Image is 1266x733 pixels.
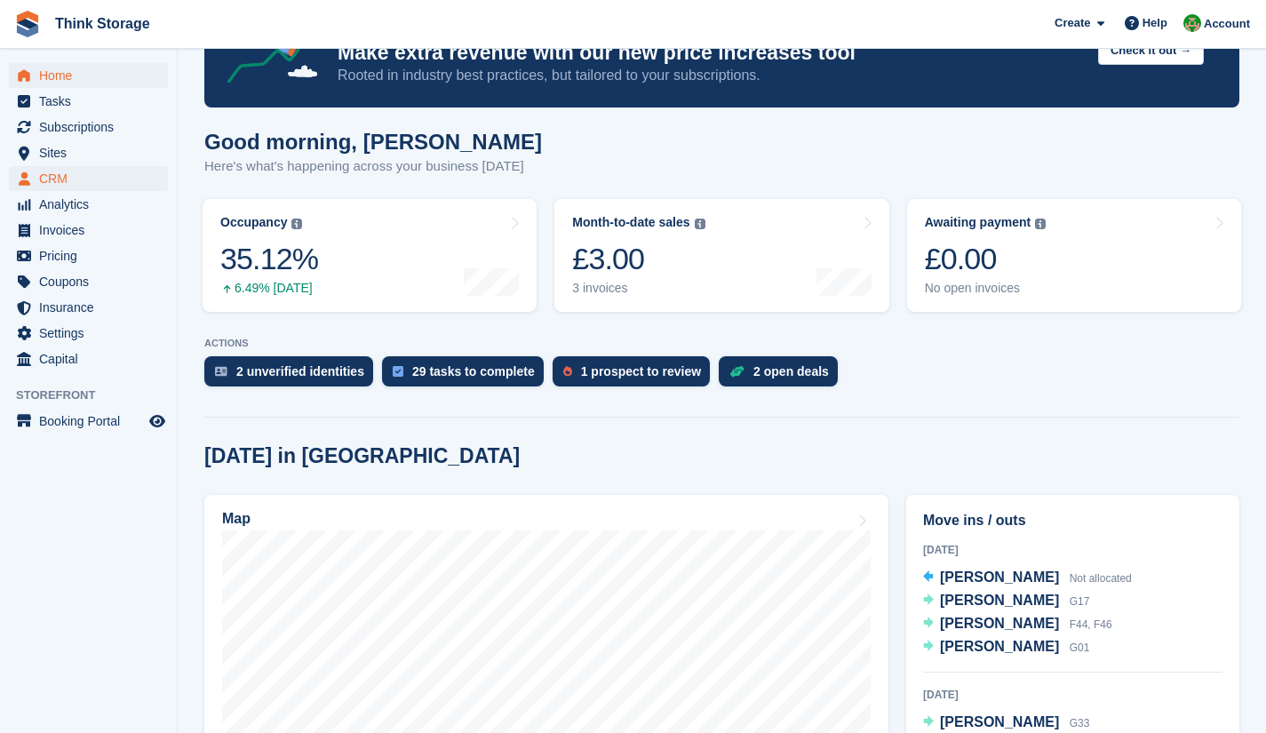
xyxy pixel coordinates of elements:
[412,364,535,378] div: 29 tasks to complete
[39,218,146,243] span: Invoices
[923,590,1089,613] a: [PERSON_NAME] G17
[695,219,705,229] img: icon-info-grey-7440780725fd019a000dd9b08b2336e03edf1995a4989e88bcd33f0948082b44.svg
[940,639,1059,654] span: [PERSON_NAME]
[291,219,302,229] img: icon-info-grey-7440780725fd019a000dd9b08b2336e03edf1995a4989e88bcd33f0948082b44.svg
[1070,717,1090,729] span: G33
[215,366,227,377] img: verify_identity-adf6edd0f0f0b5bbfe63781bf79b02c33cf7c696d77639b501bdc392416b5a36.svg
[1070,641,1090,654] span: G01
[393,366,403,377] img: task-75834270c22a3079a89374b754ae025e5fb1db73e45f91037f5363f120a921f8.svg
[572,241,705,277] div: £3.00
[14,11,41,37] img: stora-icon-8386f47178a22dfd0bd8f6a31ec36ba5ce8667c1dd55bd0f319d3a0aa187defe.svg
[753,364,829,378] div: 2 open deals
[203,199,537,312] a: Occupancy 35.12% 6.49% [DATE]
[39,295,146,320] span: Insurance
[1183,14,1201,32] img: Sarah Mackie
[9,347,168,371] a: menu
[554,199,888,312] a: Month-to-date sales £3.00 3 invoices
[9,243,168,268] a: menu
[204,130,542,154] h1: Good morning, [PERSON_NAME]
[39,140,146,165] span: Sites
[923,636,1089,659] a: [PERSON_NAME] G01
[222,511,251,527] h2: Map
[925,241,1047,277] div: £0.00
[220,215,287,230] div: Occupancy
[553,356,719,395] a: 1 prospect to review
[9,269,168,294] a: menu
[1098,36,1204,65] button: Check it out →
[1070,618,1112,631] span: F44, F46
[220,281,318,296] div: 6.49% [DATE]
[1055,14,1090,32] span: Create
[9,409,168,434] a: menu
[1070,595,1090,608] span: G17
[923,567,1132,590] a: [PERSON_NAME] Not allocated
[940,570,1059,585] span: [PERSON_NAME]
[563,366,572,377] img: prospect-51fa495bee0391a8d652442698ab0144808aea92771e9ea1ae160a38d050c398.svg
[1204,15,1250,33] span: Account
[925,281,1047,296] div: No open invoices
[572,281,705,296] div: 3 invoices
[9,115,168,139] a: menu
[39,409,146,434] span: Booking Portal
[338,40,1084,66] p: Make extra revenue with our new price increases tool
[39,243,146,268] span: Pricing
[581,364,701,378] div: 1 prospect to review
[923,613,1112,636] a: [PERSON_NAME] F44, F46
[16,386,177,404] span: Storefront
[9,63,168,88] a: menu
[9,218,168,243] a: menu
[39,166,146,191] span: CRM
[39,89,146,114] span: Tasks
[940,616,1059,631] span: [PERSON_NAME]
[923,687,1222,703] div: [DATE]
[39,321,146,346] span: Settings
[48,9,157,38] a: Think Storage
[9,192,168,217] a: menu
[9,166,168,191] a: menu
[147,410,168,432] a: Preview store
[1070,572,1132,585] span: Not allocated
[729,365,744,378] img: deal-1b604bf984904fb50ccaf53a9ad4b4a5d6e5aea283cecdc64d6e3604feb123c2.svg
[382,356,553,395] a: 29 tasks to complete
[39,63,146,88] span: Home
[1143,14,1167,32] span: Help
[236,364,364,378] div: 2 unverified identities
[220,241,318,277] div: 35.12%
[39,192,146,217] span: Analytics
[1035,219,1046,229] img: icon-info-grey-7440780725fd019a000dd9b08b2336e03edf1995a4989e88bcd33f0948082b44.svg
[39,269,146,294] span: Coupons
[907,199,1241,312] a: Awaiting payment £0.00 No open invoices
[204,444,520,468] h2: [DATE] in [GEOGRAPHIC_DATA]
[940,593,1059,608] span: [PERSON_NAME]
[338,66,1084,85] p: Rooted in industry best practices, but tailored to your subscriptions.
[204,356,382,395] a: 2 unverified identities
[204,338,1239,349] p: ACTIONS
[39,115,146,139] span: Subscriptions
[923,542,1222,558] div: [DATE]
[9,295,168,320] a: menu
[9,140,168,165] a: menu
[940,714,1059,729] span: [PERSON_NAME]
[572,215,689,230] div: Month-to-date sales
[925,215,1031,230] div: Awaiting payment
[39,347,146,371] span: Capital
[719,356,847,395] a: 2 open deals
[923,510,1222,531] h2: Move ins / outs
[9,89,168,114] a: menu
[204,156,542,177] p: Here's what's happening across your business [DATE]
[9,321,168,346] a: menu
